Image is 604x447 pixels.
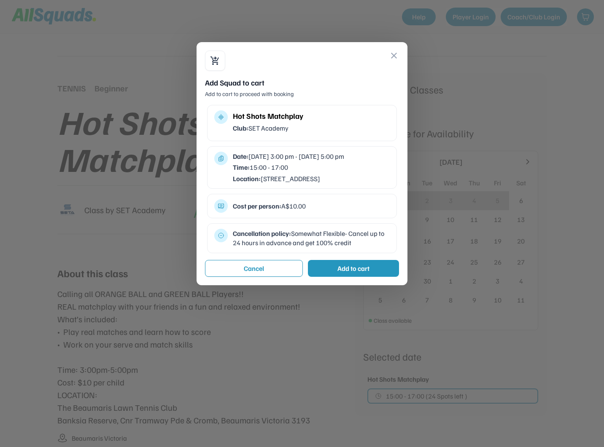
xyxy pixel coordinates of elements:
button: close [389,51,399,61]
div: 15:00 - 17:00 [233,163,390,172]
div: SET Academy [233,123,390,133]
div: Add to cart [337,263,369,273]
strong: Date: [233,152,248,161]
div: Hot Shots Matchplay [233,110,390,122]
div: Somewhat Flexible- Cancel up to 24 hours in advance and get 100% credit [233,229,390,248]
div: A$10.00 [233,201,390,211]
div: Add Squad to cart [205,78,399,88]
strong: Cost per person: [233,202,281,210]
div: [STREET_ADDRESS] [233,174,390,183]
strong: Cancellation policy: [233,229,291,238]
button: shopping_cart_checkout [210,56,220,66]
strong: Time: [233,163,250,171]
button: multitrack_audio [218,114,224,120]
div: [DATE] 3:00 pm - [DATE] 5:00 pm [233,152,390,161]
strong: Location: [233,174,261,183]
button: Cancel [205,260,303,277]
div: Add to cart to proceed with booking [205,90,399,98]
strong: Club: [233,124,248,132]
